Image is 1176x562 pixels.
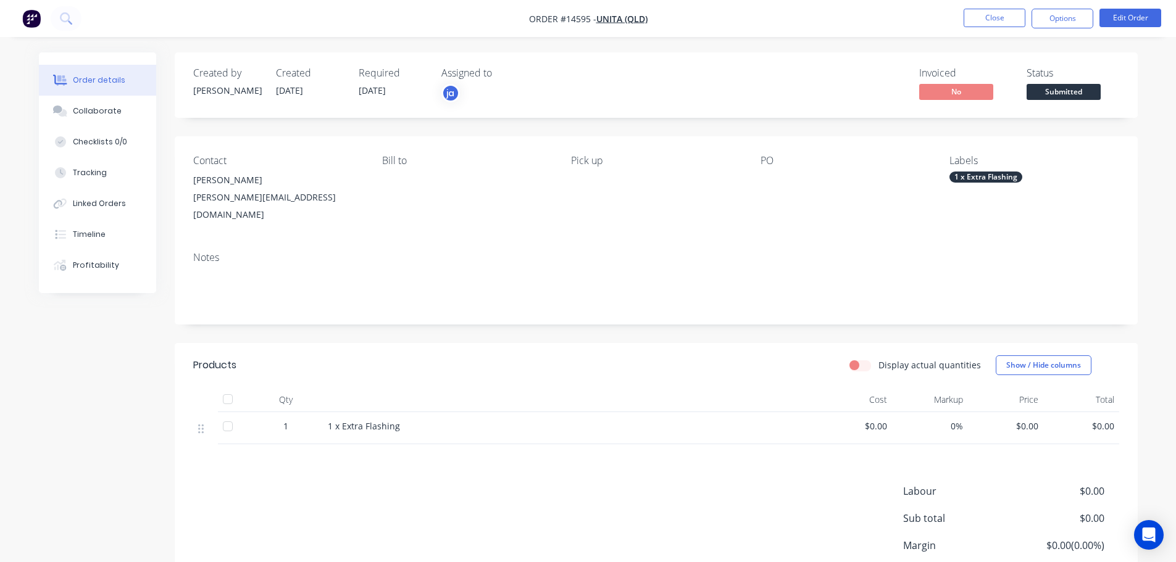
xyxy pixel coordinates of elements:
span: No [919,84,993,99]
button: Linked Orders [39,188,156,219]
div: Open Intercom Messenger [1134,520,1164,550]
label: Display actual quantities [878,358,981,371]
div: Price [968,387,1044,412]
div: 1 x Extra Flashing [949,171,1022,183]
span: 1 x Extra Flashing [328,420,400,432]
div: Created by [193,67,261,79]
span: Order #14595 - [529,13,596,25]
span: $0.00 [1012,511,1104,526]
span: 0% [897,419,963,432]
button: Edit Order [1099,9,1161,27]
div: Pick up [571,155,740,167]
button: Show / Hide columns [996,355,1091,375]
button: Tracking [39,157,156,188]
div: [PERSON_NAME] [193,171,362,189]
button: Submitted [1027,84,1101,102]
div: Bill to [382,155,551,167]
div: [PERSON_NAME][PERSON_NAME][EMAIL_ADDRESS][DOMAIN_NAME] [193,171,362,223]
span: Labour [903,484,1013,498]
button: Options [1032,9,1093,28]
button: Checklists 0/0 [39,126,156,157]
div: Notes [193,252,1119,263]
button: Order details [39,65,156,96]
button: Timeline [39,219,156,250]
span: $0.00 [973,419,1039,432]
div: Qty [249,387,323,412]
div: [PERSON_NAME][EMAIL_ADDRESS][DOMAIN_NAME] [193,189,362,223]
span: $0.00 [1048,419,1114,432]
div: Profitability [73,260,119,271]
div: Checklists 0/0 [73,136,127,147]
div: Assigned to [441,67,565,79]
span: [DATE] [359,85,386,96]
div: Linked Orders [73,198,126,209]
span: Sub total [903,511,1013,526]
span: $0.00 ( 0.00 %) [1012,538,1104,553]
div: Collaborate [73,105,122,117]
div: Cost [817,387,893,412]
div: PO [761,155,930,167]
button: Profitability [39,250,156,281]
div: Labels [949,155,1119,167]
div: Tracking [73,167,107,178]
div: Markup [892,387,968,412]
span: $0.00 [1012,484,1104,498]
button: Close [964,9,1025,27]
div: Timeline [73,229,106,240]
div: Status [1027,67,1119,79]
div: Created [276,67,344,79]
span: $0.00 [822,419,888,432]
a: Unita (QLD) [596,13,648,25]
div: Invoiced [919,67,1012,79]
div: Total [1043,387,1119,412]
button: ja [441,84,460,102]
div: Required [359,67,427,79]
div: Products [193,358,236,373]
button: Collaborate [39,96,156,126]
span: Submitted [1027,84,1101,99]
span: 1 [283,419,288,432]
div: [PERSON_NAME] [193,84,261,97]
span: [DATE] [276,85,303,96]
div: Order details [73,75,125,86]
div: Contact [193,155,362,167]
img: Factory [22,9,41,28]
span: Margin [903,538,1013,553]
